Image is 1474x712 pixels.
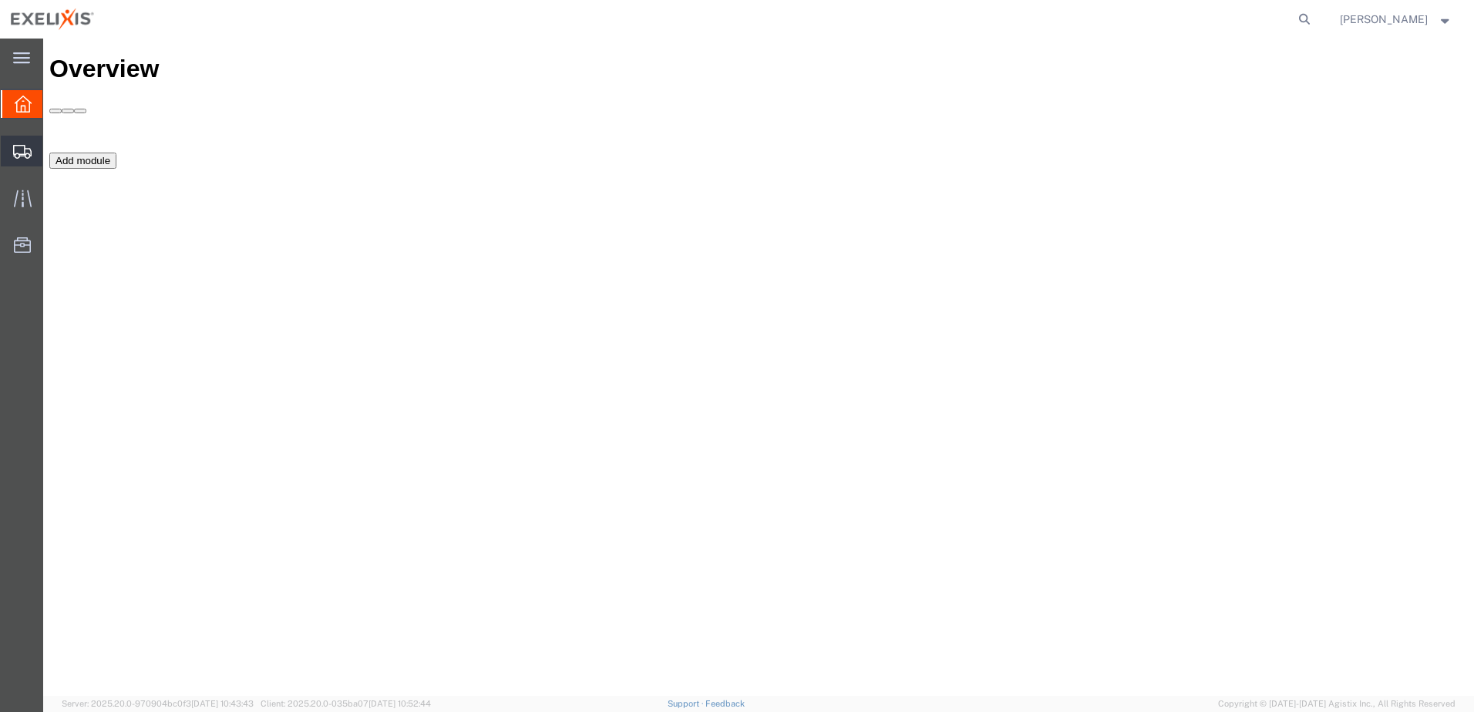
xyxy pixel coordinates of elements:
span: [DATE] 10:52:44 [368,699,431,708]
a: Feedback [705,699,745,708]
span: Client: 2025.20.0-035ba07 [261,699,431,708]
span: Copyright © [DATE]-[DATE] Agistix Inc., All Rights Reserved [1218,697,1455,710]
span: Chris Cruz [1340,11,1428,28]
a: Support [668,699,706,708]
button: [PERSON_NAME] [1339,10,1453,29]
span: Server: 2025.20.0-970904bc0f3 [62,699,254,708]
iframe: FS Legacy Container [43,39,1474,696]
img: logo [11,8,94,31]
span: [DATE] 10:43:43 [191,699,254,708]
